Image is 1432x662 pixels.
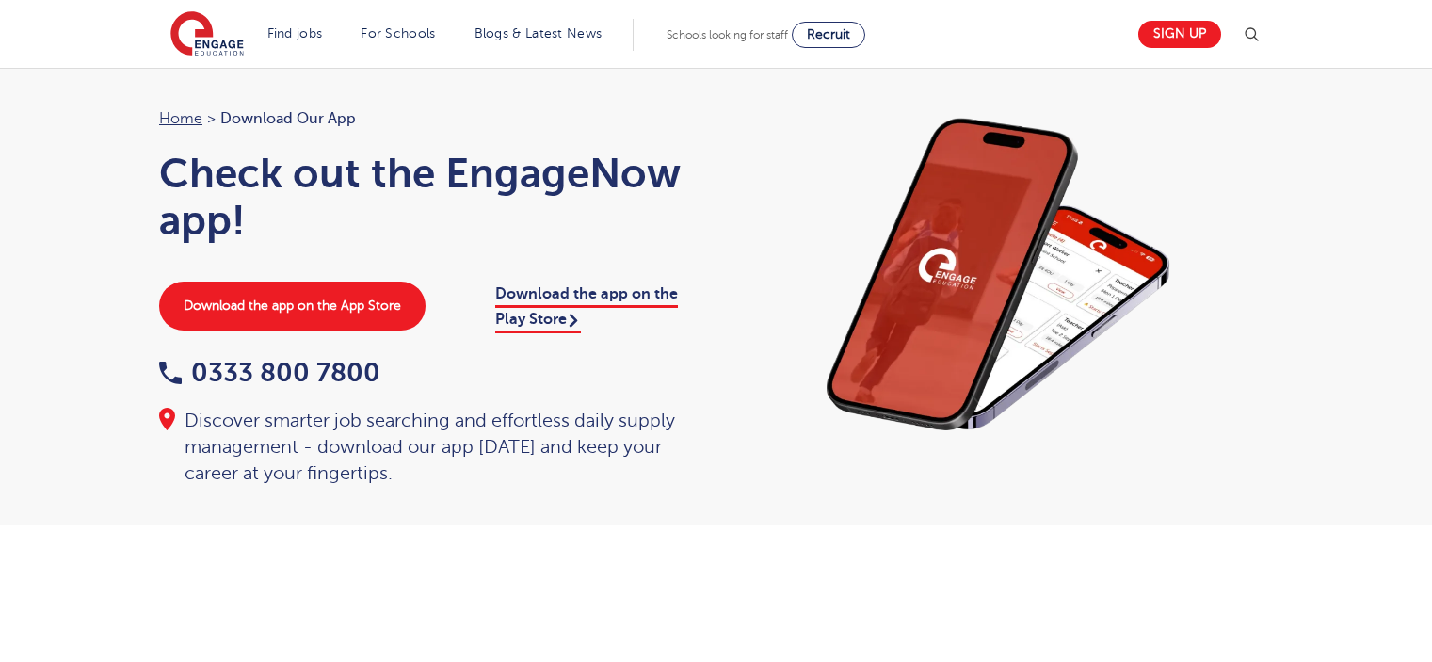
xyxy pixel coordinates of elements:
[170,11,244,58] img: Engage Education
[361,26,435,40] a: For Schools
[159,150,698,244] h1: Check out the EngageNow app!
[220,106,356,131] span: Download our app
[667,28,788,41] span: Schools looking for staff
[267,26,323,40] a: Find jobs
[159,408,698,487] div: Discover smarter job searching and effortless daily supply management - download our app [DATE] a...
[159,106,698,131] nav: breadcrumb
[207,110,216,127] span: >
[807,27,850,41] span: Recruit
[159,110,202,127] a: Home
[475,26,603,40] a: Blogs & Latest News
[792,22,865,48] a: Recruit
[495,285,678,332] a: Download the app on the Play Store
[1138,21,1221,48] a: Sign up
[159,358,380,387] a: 0333 800 7800
[159,282,426,331] a: Download the app on the App Store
